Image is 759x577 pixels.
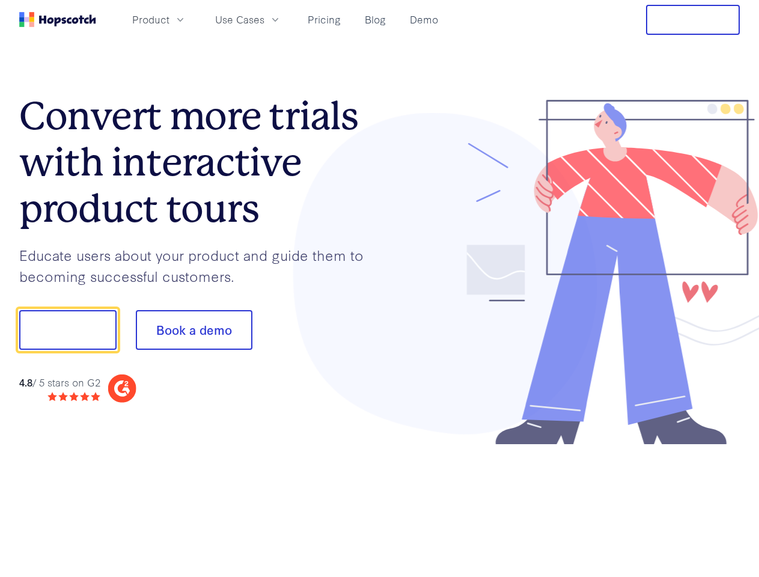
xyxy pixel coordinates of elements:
[19,12,96,27] a: Home
[19,93,380,231] h1: Convert more trials with interactive product tours
[19,375,100,390] div: / 5 stars on G2
[303,10,346,29] a: Pricing
[215,12,264,27] span: Use Cases
[208,10,288,29] button: Use Cases
[132,12,169,27] span: Product
[646,5,740,35] button: Free Trial
[19,245,380,286] p: Educate users about your product and guide them to becoming successful customers.
[19,310,117,350] button: Show me!
[136,310,252,350] button: Book a demo
[125,10,194,29] button: Product
[19,375,32,389] strong: 4.8
[405,10,443,29] a: Demo
[360,10,391,29] a: Blog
